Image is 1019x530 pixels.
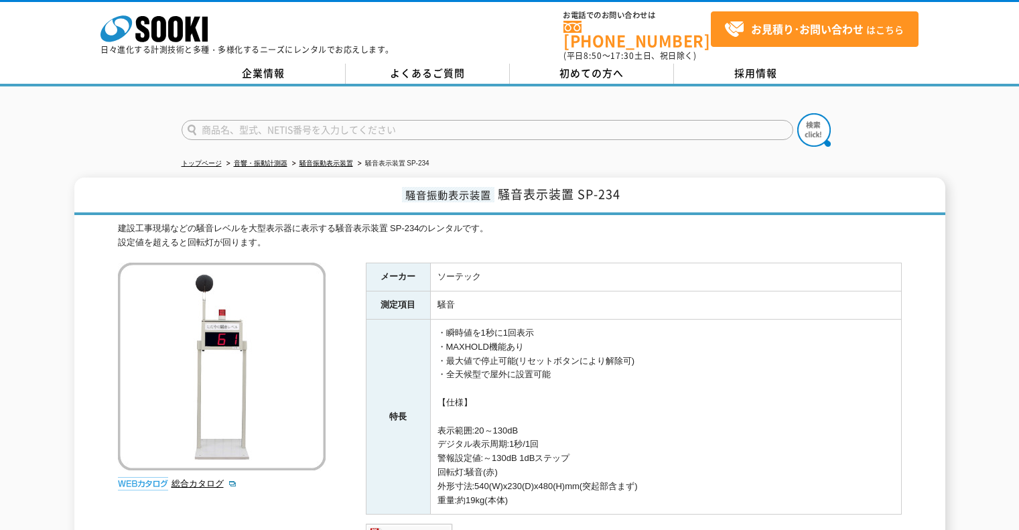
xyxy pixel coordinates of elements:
a: お見積り･お問い合わせはこちら [711,11,919,47]
div: 建設工事現場などの騒音レベルを大型表示器に表示する騒音表示装置 SP-234のレンタルです。 設定値を超えると回転灯が回ります。 [118,222,902,250]
a: よくあるご質問 [346,64,510,84]
a: 初めての方へ [510,64,674,84]
span: お電話でのお問い合わせは [563,11,711,19]
li: 騒音表示装置 SP-234 [355,157,429,171]
a: 採用情報 [674,64,838,84]
th: 測定項目 [366,291,430,320]
img: 騒音表示装置 SP-234 [118,263,326,470]
span: 8:50 [584,50,602,62]
td: ソーテック [430,263,901,291]
a: 企業情報 [182,64,346,84]
th: 特長 [366,320,430,515]
a: トップページ [182,159,222,167]
a: 音響・振動計測器 [234,159,287,167]
span: 初めての方へ [559,66,624,80]
strong: お見積り･お問い合わせ [751,21,864,37]
span: 騒音振動表示装置 [402,187,494,202]
a: [PHONE_NUMBER] [563,21,711,48]
img: btn_search.png [797,113,831,147]
span: 騒音表示装置 SP-234 [498,185,620,203]
span: 17:30 [610,50,634,62]
a: 総合カタログ [172,478,237,488]
th: メーカー [366,263,430,291]
img: webカタログ [118,477,168,490]
input: 商品名、型式、NETIS番号を入力してください [182,120,793,140]
span: はこちら [724,19,904,40]
td: ・瞬時値を1秒に1回表示 ・MAXHOLD機能あり ・最大値で停止可能(リセットボタンにより解除可) ・全天候型で屋外に設置可能 【仕様】 表示範囲:20～130dB デジタル表示周期:1秒/1... [430,320,901,515]
p: 日々進化する計測技術と多種・多様化するニーズにレンタルでお応えします。 [100,46,394,54]
a: 騒音振動表示装置 [299,159,353,167]
span: (平日 ～ 土日、祝日除く) [563,50,696,62]
td: 騒音 [430,291,901,320]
